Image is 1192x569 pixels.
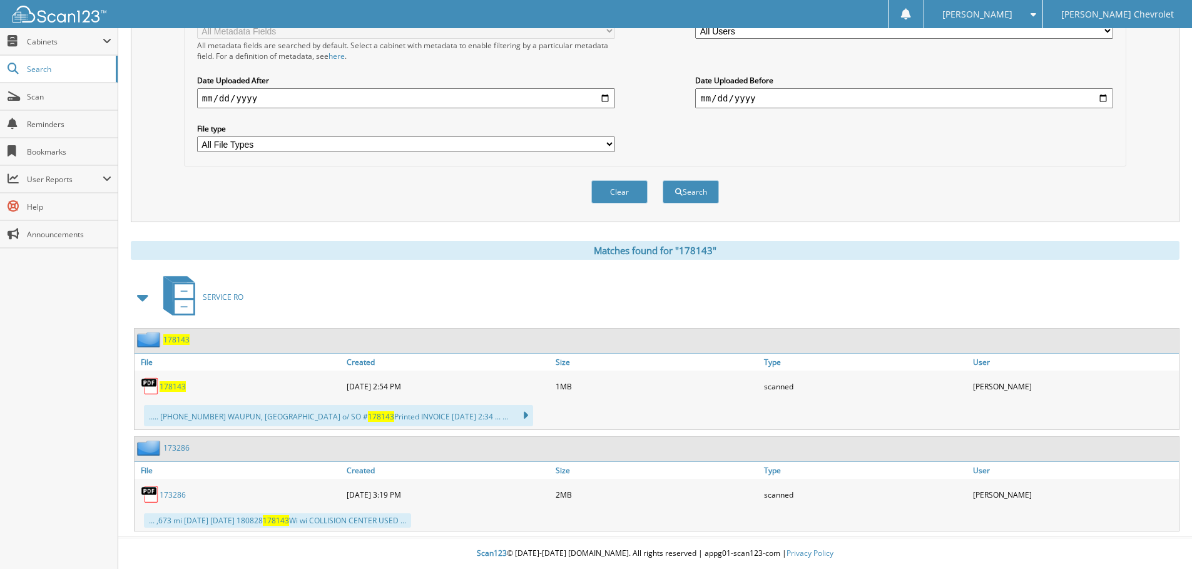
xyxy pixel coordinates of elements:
a: Created [344,354,553,371]
div: [PERSON_NAME] [970,482,1179,507]
a: 178143 [160,381,186,392]
span: [PERSON_NAME] [942,11,1012,18]
div: 1MB [553,374,762,399]
div: [DATE] 2:54 PM [344,374,553,399]
a: 173286 [163,443,190,453]
span: Reminders [27,119,111,130]
a: 178143 [163,334,190,345]
span: User Reports [27,174,103,185]
a: Privacy Policy [787,548,833,558]
a: SERVICE RO [156,272,243,322]
span: 178143 [263,515,289,526]
a: File [135,354,344,371]
span: Announcements [27,229,111,240]
img: scan123-logo-white.svg [13,6,106,23]
a: Size [553,354,762,371]
div: scanned [761,374,970,399]
div: ... ,673 mi [DATE] [DATE] 180828 Wi wi COLLISION CENTER USED ... [144,513,411,528]
div: [PERSON_NAME] [970,374,1179,399]
img: folder2.png [137,332,163,347]
span: Bookmarks [27,146,111,157]
a: 173286 [160,490,186,500]
a: Size [553,462,762,479]
div: Matches found for "178143" [131,241,1179,260]
label: File type [197,123,615,134]
span: 178143 [368,411,394,422]
label: Date Uploaded After [197,75,615,86]
iframe: Chat Widget [1129,509,1192,569]
img: PDF.png [141,377,160,396]
button: Clear [591,180,648,203]
span: [PERSON_NAME] Chevrolet [1061,11,1174,18]
div: © [DATE]-[DATE] [DOMAIN_NAME]. All rights reserved | appg01-scan123-com | [118,538,1192,569]
input: end [695,88,1113,108]
a: User [970,462,1179,479]
a: here [329,51,345,61]
a: Type [761,462,970,479]
span: SERVICE RO [203,292,243,302]
span: Scan [27,91,111,102]
span: Cabinets [27,36,103,47]
label: Date Uploaded Before [695,75,1113,86]
div: All metadata fields are searched by default. Select a cabinet with metadata to enable filtering b... [197,40,615,61]
div: ..... [PHONE_NUMBER] WAUPUN, [GEOGRAPHIC_DATA] o/ SO # Printed INVOICE [DATE] 2:34 ... ... [144,405,533,426]
img: PDF.png [141,485,160,504]
a: Created [344,462,553,479]
a: Type [761,354,970,371]
img: folder2.png [137,440,163,456]
button: Search [663,180,719,203]
div: 2MB [553,482,762,507]
a: File [135,462,344,479]
div: scanned [761,482,970,507]
a: User [970,354,1179,371]
input: start [197,88,615,108]
span: Search [27,64,110,74]
span: Scan123 [477,548,507,558]
div: [DATE] 3:19 PM [344,482,553,507]
span: Help [27,202,111,212]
